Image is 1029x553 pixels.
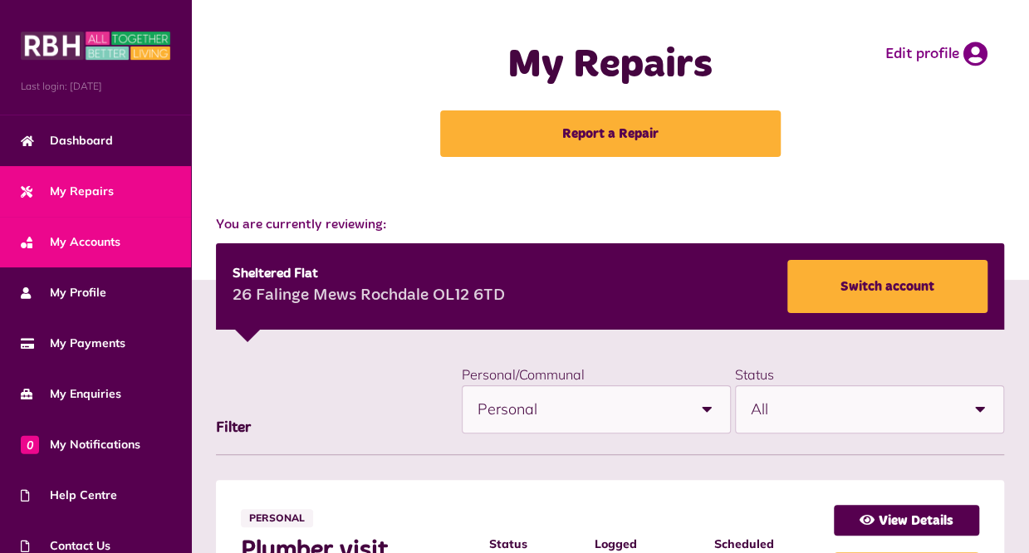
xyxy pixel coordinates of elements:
span: Last login: [DATE] [21,79,170,94]
a: Edit profile [885,42,987,66]
span: 0 [21,435,39,453]
span: My Profile [21,284,106,301]
span: Personal [478,386,684,433]
span: You are currently reviewing: [216,215,1004,235]
div: 26 Falinge Mews Rochdale OL12 6TD [233,284,505,309]
span: Scheduled [714,536,817,553]
span: My Enquiries [21,385,121,403]
span: My Accounts [21,233,120,251]
a: View Details [834,505,979,536]
span: All [751,386,957,433]
label: Personal/Communal [462,366,585,383]
span: My Payments [21,335,125,352]
a: Report a Repair [440,110,781,157]
span: Help Centre [21,487,117,504]
div: Sheltered Flat [233,264,505,284]
img: MyRBH [21,29,170,62]
h1: My Repairs [417,42,803,90]
span: Personal [241,509,313,527]
span: Dashboard [21,132,113,149]
span: My Notifications [21,436,140,453]
label: Status [735,366,774,383]
span: Status [489,536,578,553]
span: My Repairs [21,183,114,200]
a: Switch account [787,260,987,313]
span: Filter [216,420,251,435]
span: Logged [595,536,698,553]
